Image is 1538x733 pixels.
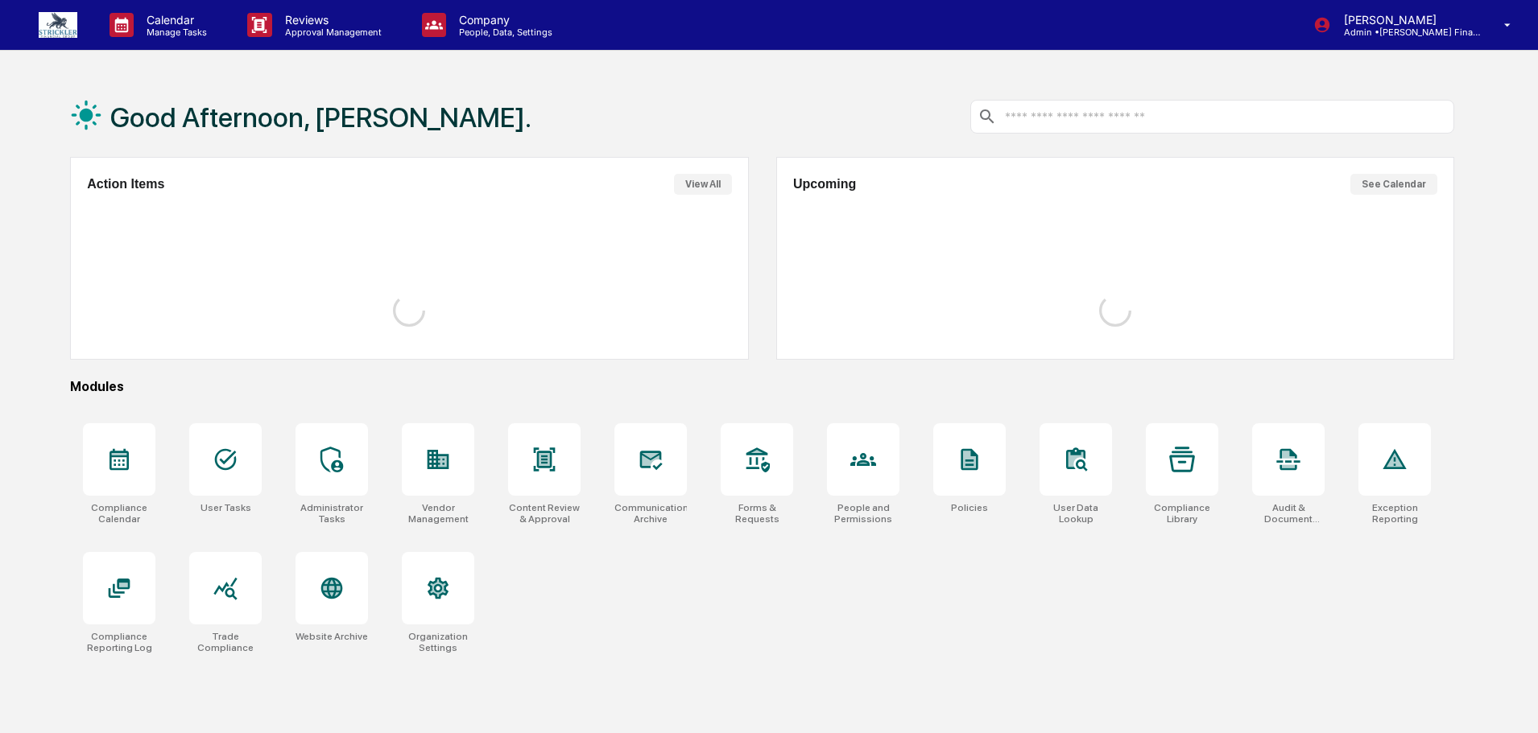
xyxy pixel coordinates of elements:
div: User Data Lookup [1040,502,1112,525]
button: View All [674,174,732,195]
p: Calendar [134,13,215,27]
div: Policies [951,502,988,513]
div: Organization Settings [402,631,474,653]
div: Exception Reporting [1358,502,1431,525]
button: See Calendar [1350,174,1437,195]
div: Communications Archive [614,502,687,525]
div: Administrator Tasks [296,502,368,525]
img: logo [39,12,77,38]
h2: Action Items [87,177,164,191]
div: People and Permissions [827,502,899,525]
div: Compliance Library [1146,502,1218,525]
div: Vendor Management [402,502,474,525]
p: Company [446,13,560,27]
div: Forms & Requests [721,502,793,525]
p: Manage Tasks [134,27,215,38]
div: Modules [70,379,1454,394]
div: Compliance Reporting Log [83,631,155,653]
p: Approval Management [272,27,390,38]
p: Admin • [PERSON_NAME] Financial Group [1331,27,1481,38]
p: Reviews [272,13,390,27]
div: Trade Compliance [189,631,262,653]
div: Compliance Calendar [83,502,155,525]
h2: Upcoming [793,177,856,191]
div: Website Archive [296,631,368,642]
p: [PERSON_NAME] [1331,13,1481,27]
h1: Good Afternoon, [PERSON_NAME]. [110,101,531,134]
div: User Tasks [201,502,251,513]
p: People, Data, Settings [446,27,560,38]
div: Content Review & Approval [508,502,581,525]
div: Audit & Document Logs [1252,502,1325,525]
